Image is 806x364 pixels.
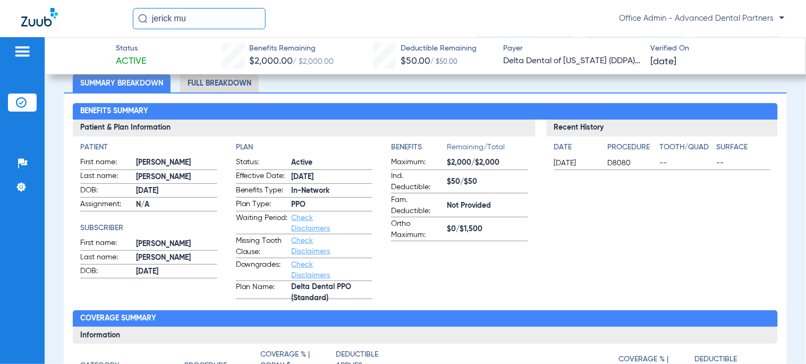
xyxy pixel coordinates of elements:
span: $50/$50 [447,176,528,188]
h4: Tooth/Quad [659,142,713,153]
span: Delta Dental of [US_STATE] (DDPA) - AI [504,55,642,68]
span: Downgrades: [236,259,288,281]
span: $2,000/$2,000 [447,157,528,168]
span: [DATE] [136,266,217,277]
span: / $50.00 [431,59,458,65]
app-breakdown-title: Procedure [608,142,656,157]
span: DOB: [80,185,132,198]
app-breakdown-title: Benefits [391,142,447,157]
span: Effective Date: [236,171,288,183]
h4: Surface [717,142,770,153]
span: Remaining/Total [447,142,528,157]
h4: Procedure [608,142,656,153]
img: Search Icon [138,14,148,23]
span: Ortho Maximum: [391,218,443,241]
li: Full Breakdown [180,74,259,92]
span: D8080 [608,158,656,168]
span: Delta Dental PPO (Standard) [292,287,372,299]
span: Benefits Type: [236,185,288,198]
span: -- [659,158,713,168]
span: [DATE] [554,158,599,168]
span: Status [116,43,146,54]
span: Ind. Deductible: [391,171,443,193]
span: Plan Name: [236,282,288,299]
span: [PERSON_NAME] [136,239,217,250]
span: Plan Type: [236,199,288,211]
span: First name: [80,157,132,170]
span: Last name: [80,171,132,183]
h3: Patient & Plan Information [73,120,535,137]
h3: Information [73,327,777,344]
h4: Date [554,142,599,153]
app-breakdown-title: Surface [717,142,770,157]
span: Assignment: [80,199,132,211]
span: / $2,000.00 [293,58,334,65]
span: Active [116,55,146,68]
span: Office Admin - Advanced Dental Partners [620,13,785,24]
span: In-Network [292,185,372,197]
a: Check Disclaimers [292,261,330,279]
span: Fam. Deductible: [391,194,443,217]
h2: Coverage Summary [73,310,777,327]
span: -- [717,158,770,168]
span: First name: [80,238,132,250]
span: $2,000.00 [249,56,293,66]
span: Active [292,157,372,168]
span: Missing Tooth Clause: [236,235,288,258]
a: Check Disclaimers [292,214,330,232]
span: Verified On [651,43,789,54]
span: $50.00 [401,56,431,66]
h4: Patient [80,142,217,153]
a: Check Disclaimers [292,237,330,255]
li: Summary Breakdown [73,74,171,92]
span: [DATE] [292,172,372,183]
span: [DATE] [651,55,677,69]
span: [PERSON_NAME] [136,252,217,264]
span: Status: [236,157,288,170]
span: Deductible Remaining [401,43,477,54]
span: Last name: [80,252,132,265]
span: N/A [136,199,217,210]
h3: Recent History [547,120,778,137]
img: Zuub Logo [21,8,58,27]
span: [PERSON_NAME] [136,172,217,183]
h2: Benefits Summary [73,103,777,120]
span: Not Provided [447,200,528,211]
img: hamburger-icon [14,45,31,58]
h4: Subscriber [80,223,217,234]
h4: Plan [236,142,372,153]
span: Payer [504,43,642,54]
app-breakdown-title: Tooth/Quad [659,142,713,157]
span: [DATE] [136,185,217,197]
span: $0/$1,500 [447,224,528,235]
span: PPO [292,199,372,210]
span: Benefits Remaining [249,43,334,54]
span: Maximum: [391,157,443,170]
span: Waiting Period: [236,213,288,234]
span: DOB: [80,266,132,278]
span: [PERSON_NAME] [136,157,217,168]
iframe: Chat Widget [753,313,806,364]
input: Search for patients [133,8,266,29]
app-breakdown-title: Date [554,142,599,157]
h4: Benefits [391,142,447,153]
